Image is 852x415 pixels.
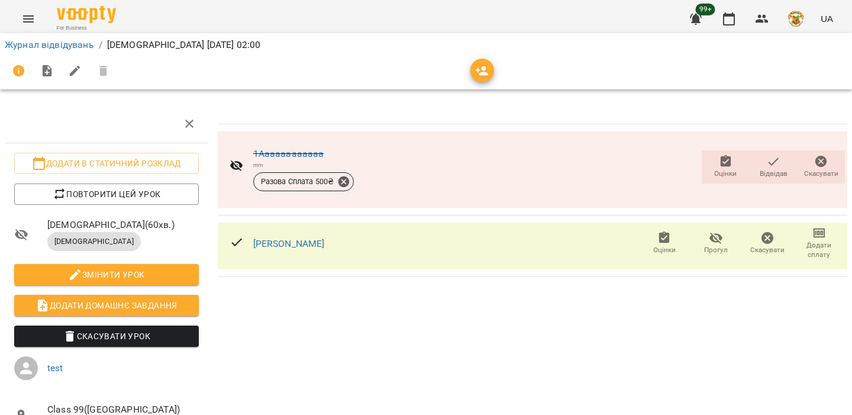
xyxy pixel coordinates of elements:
img: e4fadf5fdc8e1f4c6887bfc6431a60f1.png [788,11,804,27]
button: Скасувати [742,227,793,260]
li: / [99,38,102,52]
a: 1Aaaaaaaaaaaa [253,148,324,159]
button: Прогул [690,227,741,260]
button: Повторити цей урок [14,184,199,205]
span: 99+ [696,4,715,15]
span: [DEMOGRAPHIC_DATA] [47,236,141,247]
a: Журнал відвідувань [5,39,94,50]
button: Відвідав [750,150,798,184]
button: Оцінки [702,150,750,184]
span: UA [821,12,833,25]
a: test [47,362,63,374]
span: Повторити цей урок [24,187,189,201]
span: Разова Сплата 500 ₴ [254,176,341,187]
span: Додати домашнє завдання [24,298,189,313]
span: Скасувати [750,245,785,255]
button: UA [816,8,838,30]
p: [DEMOGRAPHIC_DATA] [DATE] 02:00 [107,38,261,52]
span: Оцінки [714,169,737,179]
button: Додати домашнє завдання [14,295,199,316]
span: Скасувати Урок [24,329,189,343]
button: Menu [14,5,43,33]
button: Додати в статичний розклад [14,153,199,174]
nav: breadcrumb [5,38,847,52]
div: mm [253,161,354,169]
button: Оцінки [638,227,690,260]
img: Voopty Logo [57,6,116,23]
a: [PERSON_NAME] [253,238,325,249]
span: Змінити урок [24,268,189,282]
span: Додати в статичний розклад [24,156,189,170]
div: Разова Сплата 500₴ [253,172,354,191]
span: Оцінки [653,245,676,255]
span: [DEMOGRAPHIC_DATA] ( 60 хв. ) [47,218,199,232]
span: Прогул [704,245,728,255]
button: Змінити урок [14,264,199,285]
button: Додати сплату [793,227,845,260]
button: Скасувати [797,150,845,184]
button: Скасувати Урок [14,326,199,347]
span: For Business [57,24,116,32]
span: Скасувати [804,169,838,179]
span: Відвідав [760,169,788,179]
span: Додати сплату [801,240,838,260]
